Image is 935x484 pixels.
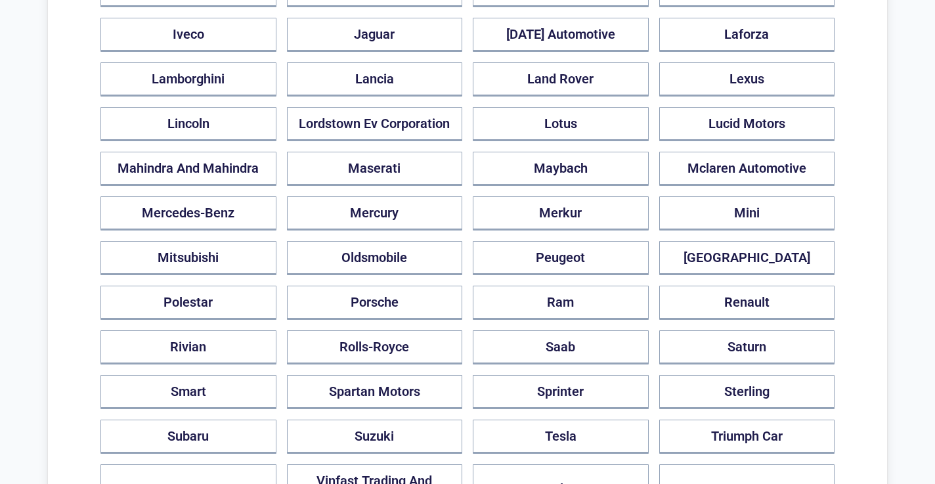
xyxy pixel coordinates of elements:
button: [GEOGRAPHIC_DATA] [659,241,835,275]
button: Lexus [659,62,835,97]
button: Iveco [100,18,276,52]
button: Mitsubishi [100,241,276,275]
button: [DATE] Automotive [473,18,649,52]
button: Tesla [473,420,649,454]
button: Saturn [659,330,835,364]
button: Lancia [287,62,463,97]
button: Rivian [100,330,276,364]
button: Sterling [659,375,835,409]
button: Suzuki [287,420,463,454]
button: Mercury [287,196,463,231]
button: Lucid Motors [659,107,835,141]
button: Mini [659,196,835,231]
button: Merkur [473,196,649,231]
button: Subaru [100,420,276,454]
button: Mclaren Automotive [659,152,835,186]
button: Mahindra And Mahindra [100,152,276,186]
button: Lincoln [100,107,276,141]
button: Land Rover [473,62,649,97]
button: Porsche [287,286,463,320]
button: Laforza [659,18,835,52]
button: Ram [473,286,649,320]
button: Maybach [473,152,649,186]
button: Rolls-Royce [287,330,463,364]
button: Sprinter [473,375,649,409]
button: Polestar [100,286,276,320]
button: Spartan Motors [287,375,463,409]
button: Mercedes-Benz [100,196,276,231]
button: Triumph Car [659,420,835,454]
button: Lotus [473,107,649,141]
button: Jaguar [287,18,463,52]
button: Renault [659,286,835,320]
button: Smart [100,375,276,409]
button: Oldsmobile [287,241,463,275]
button: Lamborghini [100,62,276,97]
button: Saab [473,330,649,364]
button: Lordstown Ev Corporation [287,107,463,141]
button: Peugeot [473,241,649,275]
button: Maserati [287,152,463,186]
